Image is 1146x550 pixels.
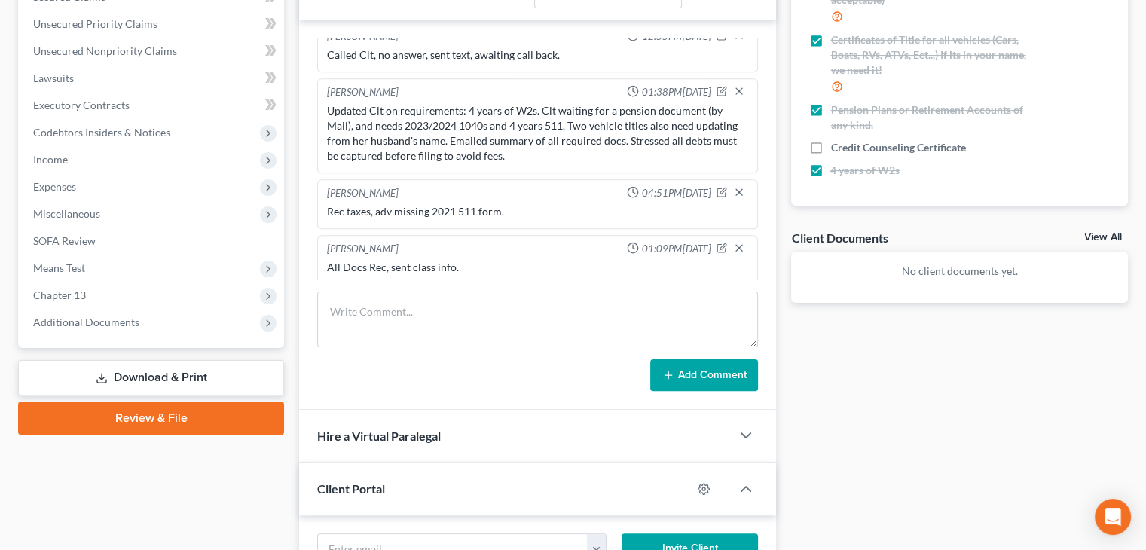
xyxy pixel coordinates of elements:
span: 01:09PM[DATE] [642,242,711,256]
a: Download & Print [18,360,284,396]
div: All Docs Rec, sent class info. [327,260,748,275]
span: Codebtors Insiders & Notices [33,126,170,139]
span: Hire a Virtual Paralegal [317,429,441,443]
a: SOFA Review [21,228,284,255]
span: Credit Counseling Certificate [830,140,965,155]
p: No client documents yet. [803,264,1116,279]
div: Open Intercom Messenger [1095,499,1131,535]
span: 01:38PM[DATE] [642,85,711,99]
a: Unsecured Nonpriority Claims [21,38,284,65]
span: Unsecured Priority Claims [33,17,157,30]
span: Lawsuits [33,72,74,84]
span: Certificates of Title for all vehicles (Cars, Boats, RVs, ATVs, Ect...) If its in your name, we n... [830,32,1031,78]
a: Review & File [18,402,284,435]
div: Client Documents [791,230,888,246]
span: Additional Documents [33,316,139,328]
span: Client Portal [317,481,385,496]
div: Updated Clt on requirements: 4 years of W2s. Clt waiting for a pension document (by Mail), and ne... [327,103,748,163]
button: Add Comment [650,359,758,391]
span: Executory Contracts [33,99,130,112]
div: Called Clt, no answer, sent text, awaiting call back. [327,47,748,63]
div: [PERSON_NAME] [327,186,399,201]
span: Income [33,153,68,166]
span: Means Test [33,261,85,274]
a: Unsecured Priority Claims [21,11,284,38]
div: [PERSON_NAME] [327,242,399,257]
span: Miscellaneous [33,207,100,220]
span: 04:51PM[DATE] [642,186,711,200]
span: SOFA Review [33,234,96,247]
span: Expenses [33,180,76,193]
span: Unsecured Nonpriority Claims [33,44,177,57]
a: Lawsuits [21,65,284,92]
a: View All [1084,232,1122,243]
div: [PERSON_NAME] [327,85,399,100]
a: Executory Contracts [21,92,284,119]
span: 4 years of W2s [830,163,900,178]
div: Rec taxes, adv missing 2021 511 form. [327,204,748,219]
span: Pension Plans or Retirement Accounts of any kind. [830,102,1031,133]
span: Chapter 13 [33,289,86,301]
